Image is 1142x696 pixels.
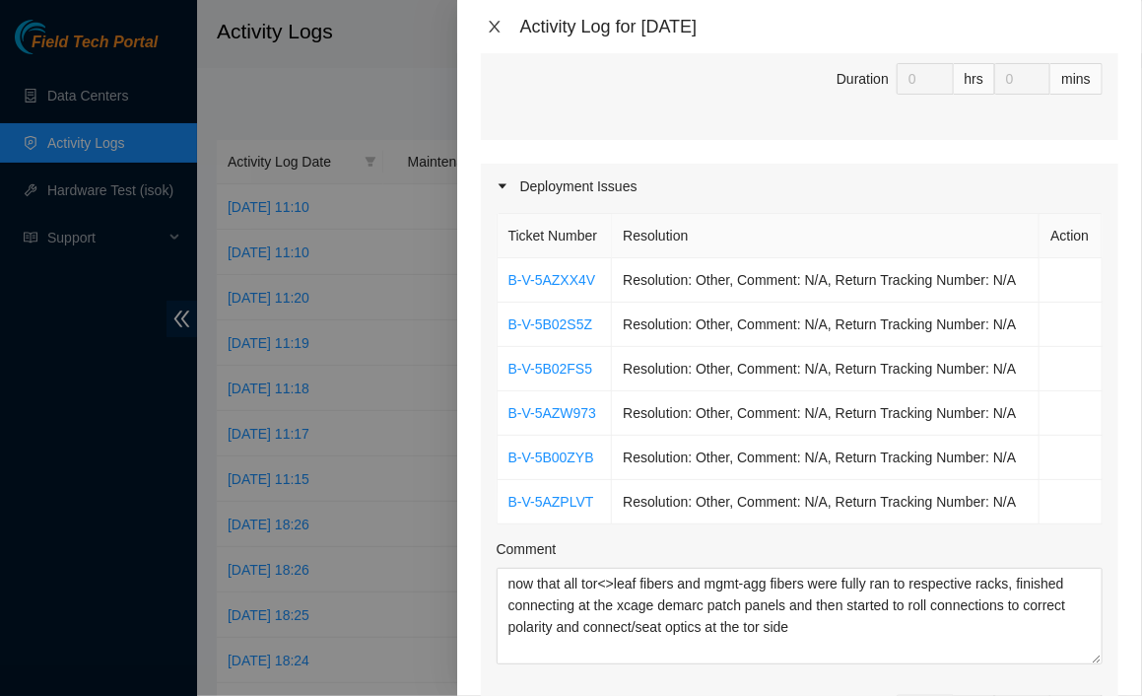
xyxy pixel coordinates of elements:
a: B-V-5AZPLVT [508,494,594,510]
a: B-V-5B02FS5 [508,361,593,377]
a: B-V-5AZXX4V [508,272,596,288]
a: B-V-5AZW973 [508,405,596,421]
td: Resolution: Other, Comment: N/A, Return Tracking Number: N/A [612,303,1040,347]
div: hrs [954,63,995,95]
textarea: Comment [497,568,1103,664]
button: Close [481,18,508,36]
span: close [487,19,503,35]
a: B-V-5B02S5Z [508,316,593,332]
a: B-V-5B00ZYB [508,450,594,465]
th: Resolution [612,214,1040,258]
span: caret-right [497,180,508,192]
div: Duration [837,68,889,90]
div: Activity Log for [DATE] [520,16,1118,37]
label: Comment [497,538,557,560]
td: Resolution: Other, Comment: N/A, Return Tracking Number: N/A [612,347,1040,391]
td: Resolution: Other, Comment: N/A, Return Tracking Number: N/A [612,436,1040,480]
td: Resolution: Other, Comment: N/A, Return Tracking Number: N/A [612,258,1040,303]
div: mins [1050,63,1103,95]
div: Deployment Issues [481,164,1118,209]
th: Action [1040,214,1103,258]
td: Resolution: Other, Comment: N/A, Return Tracking Number: N/A [612,480,1040,524]
th: Ticket Number [498,214,613,258]
td: Resolution: Other, Comment: N/A, Return Tracking Number: N/A [612,391,1040,436]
